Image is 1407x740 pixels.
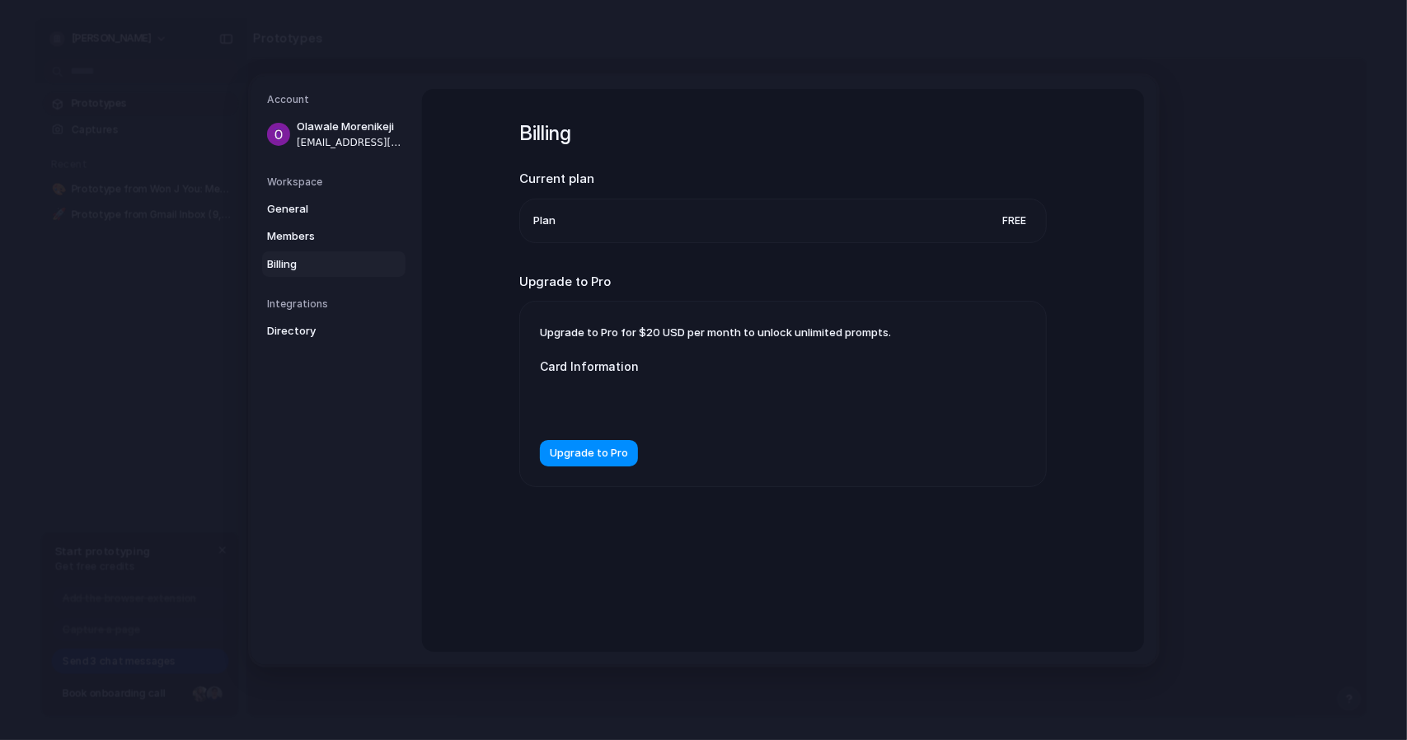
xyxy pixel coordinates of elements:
span: Directory [267,323,373,340]
button: Upgrade to Pro [540,440,638,466]
a: Olawale Morenikeji[EMAIL_ADDRESS][DOMAIN_NAME] [262,114,406,155]
span: Billing [267,255,373,272]
span: [EMAIL_ADDRESS][DOMAIN_NAME] [297,134,402,149]
span: General [267,200,373,217]
h2: Upgrade to Pro [519,272,1047,291]
a: General [262,195,406,222]
label: Card Information [540,358,870,375]
a: Billing [262,251,406,277]
h5: Account [267,92,406,107]
h5: Integrations [267,297,406,311]
span: Olawale Morenikeji [297,119,402,135]
span: Upgrade to Pro [550,445,628,461]
a: Directory [262,318,406,344]
span: Free [996,212,1033,228]
h1: Billing [519,119,1047,148]
a: Members [262,223,406,250]
h2: Current plan [519,170,1047,189]
span: Upgrade to Pro for $20 USD per month to unlock unlimited prompts. [540,326,891,339]
h5: Workspace [267,174,406,189]
span: Plan [533,212,556,228]
span: Members [267,228,373,245]
iframe: Secure card payment input frame [553,395,856,410]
